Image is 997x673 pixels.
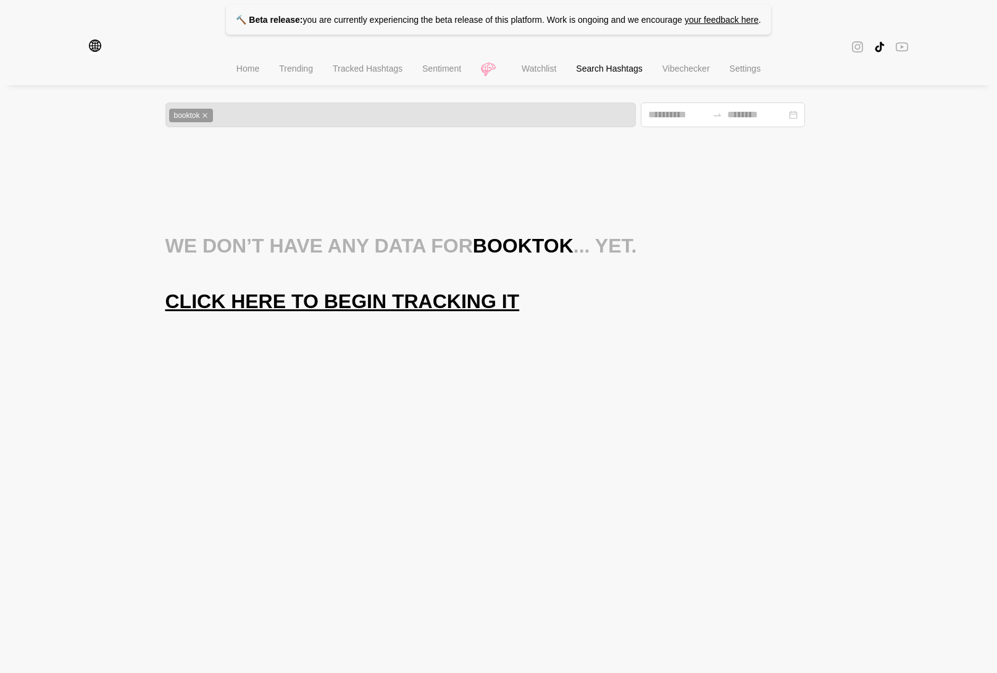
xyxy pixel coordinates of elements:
[169,109,213,122] span: booktok
[165,233,832,314] div: We don’t have any data for ... yet.
[712,110,722,120] span: to
[236,15,302,25] strong: 🔨 Beta release:
[730,64,761,73] span: Settings
[896,40,908,54] span: youtube
[165,289,520,314] span: Click here to begin tracking it
[712,110,722,120] span: swap-right
[422,64,461,73] span: Sentiment
[226,5,770,35] p: you are currently experiencing the beta release of this platform. Work is ongoing and we encourage .
[473,235,574,257] span: booktok
[236,64,259,73] span: Home
[576,64,642,73] span: Search Hashtags
[279,64,313,73] span: Trending
[333,64,403,73] span: Tracked Hashtags
[202,112,208,119] span: close
[685,15,759,25] a: your feedback here
[522,64,556,73] span: Watchlist
[851,40,864,54] span: instagram
[662,64,710,73] span: Vibechecker
[89,40,101,54] span: global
